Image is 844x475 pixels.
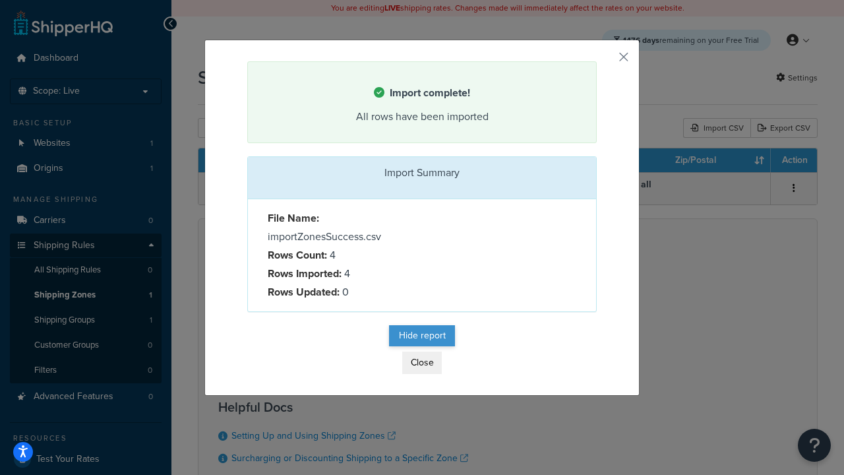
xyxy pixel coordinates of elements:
div: All rows have been imported [264,108,580,126]
strong: File Name: [268,210,319,226]
h3: Import Summary [258,167,586,179]
button: Hide report [389,325,455,346]
h4: Import complete! [264,85,580,101]
div: importZonesSuccess.csv 4 4 0 [258,209,422,301]
strong: Rows Updated: [268,284,340,300]
strong: Rows Count: [268,247,327,263]
strong: Rows Imported: [268,266,342,281]
button: Close [402,352,442,374]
